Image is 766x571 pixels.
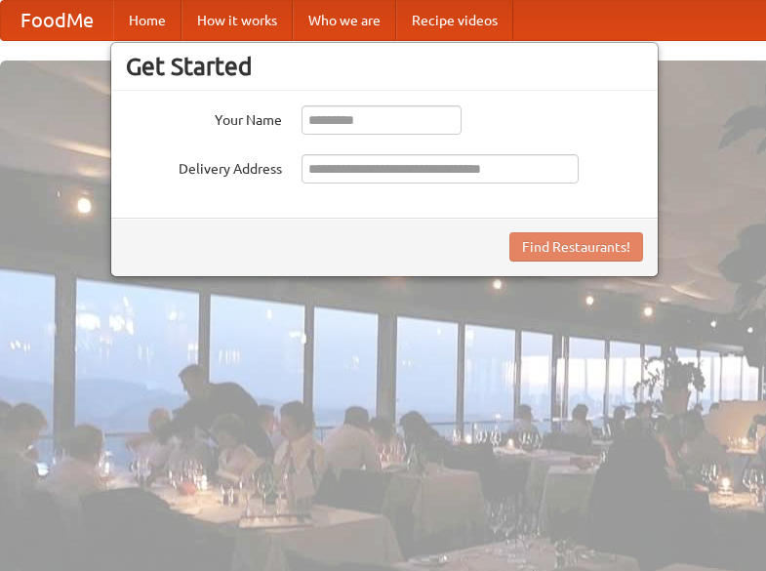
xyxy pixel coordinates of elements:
[126,154,282,179] label: Delivery Address
[509,232,643,262] button: Find Restaurants!
[1,1,113,40] a: FoodMe
[396,1,513,40] a: Recipe videos
[126,105,282,130] label: Your Name
[293,1,396,40] a: Who we are
[181,1,293,40] a: How it works
[126,52,643,81] h3: Get Started
[113,1,181,40] a: Home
